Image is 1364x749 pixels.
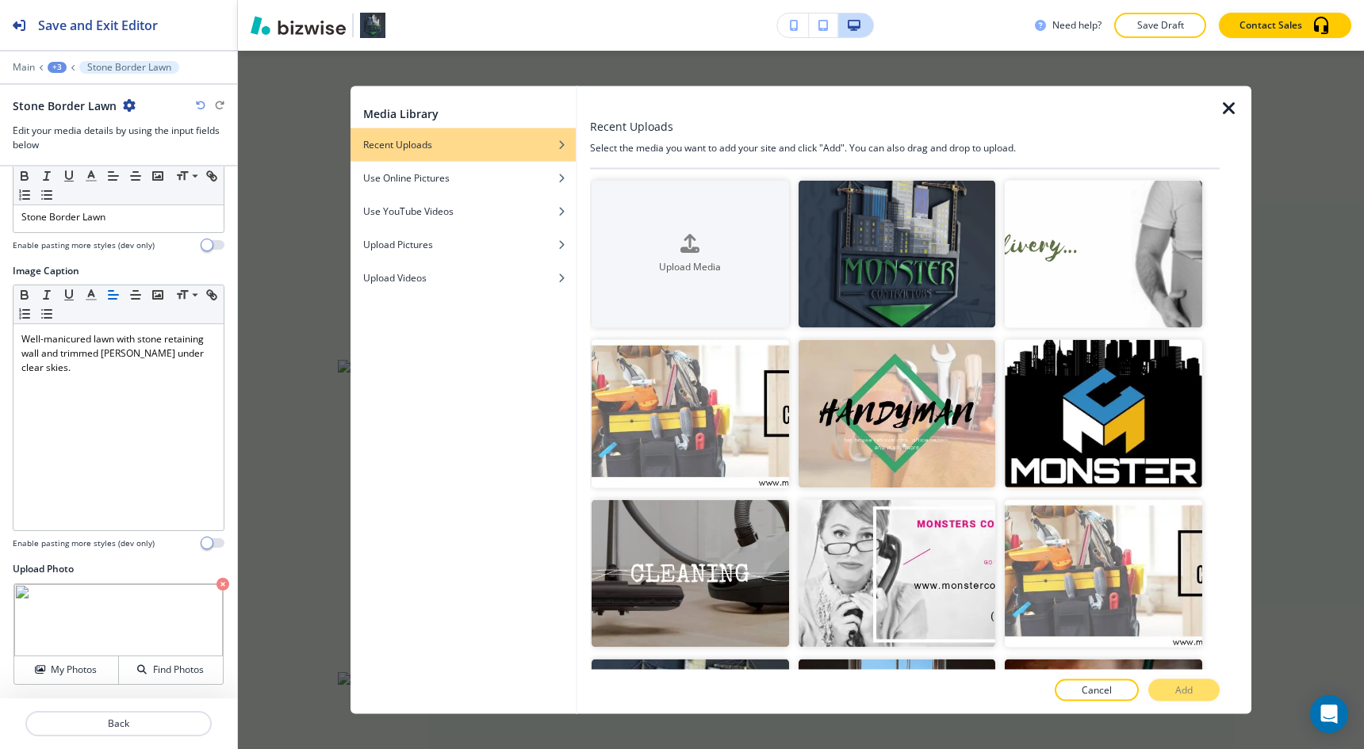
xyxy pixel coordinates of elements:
h2: Image Caption [13,264,79,278]
button: Upload Pictures [351,227,576,261]
h3: Edit your media details by using the input fields below [13,124,224,152]
div: Open Intercom Messenger [1310,695,1348,733]
button: Cancel [1055,679,1139,701]
img: Your Logo [360,13,385,38]
button: Recent Uploads [351,128,576,161]
h4: Find Photos [153,663,204,677]
p: Stone Border Lawn [21,210,216,224]
button: Use YouTube Videos [351,194,576,227]
h2: Upload Photo [13,562,224,576]
button: Save Draft [1114,13,1206,38]
h4: My Photos [51,663,97,677]
p: Back [27,717,210,731]
button: Stone Border Lawn [79,61,179,74]
h4: Upload Videos [363,270,427,285]
div: My PhotosFind Photos [13,583,224,686]
button: +3 [48,62,67,73]
button: Upload Videos [351,261,576,294]
p: Stone Border Lawn [87,62,171,73]
h3: Need help? [1052,18,1102,32]
h4: Upload Pictures [363,237,433,251]
p: Save Draft [1135,18,1186,32]
button: My Photos [14,656,119,684]
p: Contact Sales [1239,18,1302,32]
p: Well-manicured lawn with stone retaining wall and trimmed [PERSON_NAME] under clear skies. [21,332,216,375]
button: Back [25,711,212,736]
button: Contact Sales [1219,13,1351,38]
h4: Select the media you want to add your site and click "Add". You can also drag and drop to upload. [590,140,1220,155]
h4: Recent Uploads [363,137,432,151]
h4: Use YouTube Videos [363,204,454,218]
button: Main [13,62,35,73]
img: Bizwise Logo [251,16,346,35]
h4: Enable pasting more styles (dev only) [13,537,155,549]
button: Upload Media [592,180,789,328]
h4: Use Online Pictures [363,170,450,185]
h4: Enable pasting more styles (dev only) [13,239,155,251]
button: Find Photos [119,656,223,684]
button: Use Online Pictures [351,161,576,194]
h2: Stone Border Lawn [13,97,117,114]
h4: Upload Media [592,260,789,274]
p: Cancel [1082,683,1112,697]
h3: Recent Uploads [590,117,673,134]
h2: Media Library [363,105,439,121]
h2: Save and Exit Editor [38,16,158,35]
